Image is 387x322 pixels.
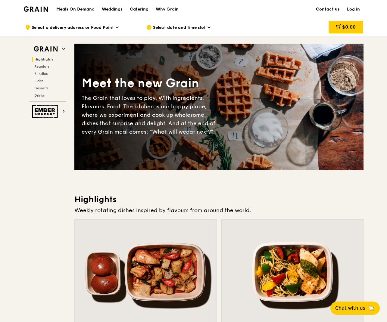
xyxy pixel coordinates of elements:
[126,0,152,18] a: Catering
[335,305,365,312] span: Chat with us
[34,64,49,69] span: Regulars
[34,79,43,83] span: Sides
[74,206,364,215] div: Weekly rotating dishes inspired by flavours from around the world.
[186,128,213,135] span: eat next?”
[34,93,45,98] span: Drinks
[98,0,126,18] a: Weddings
[312,0,343,18] a: Contact us
[56,6,95,12] h1: Meals On Demand
[82,75,219,91] div: Meet the new Grain
[34,57,54,61] span: Highlights
[32,105,60,118] img: Ember Smokery web logo
[32,44,60,54] img: Grain web logo
[34,72,48,76] span: Bundles
[156,0,179,18] div: Why Grain
[343,0,364,18] a: Log in
[102,0,123,18] div: Weddings
[130,0,148,18] div: Catering
[24,6,48,12] img: Grain
[342,24,356,30] span: $0.00
[152,0,182,18] a: Why Grain
[82,94,219,136] div: The Grain that loves to play. With ingredients. Flavours. Food. The kitchen is our happy place, w...
[368,305,375,312] span: 🦙
[330,302,380,315] button: Chat with us🦙
[153,25,206,31] span: Select date and time slot
[74,194,364,205] h3: Highlights
[34,86,48,90] span: Desserts
[32,25,114,31] span: Select a delivery address or Food Point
